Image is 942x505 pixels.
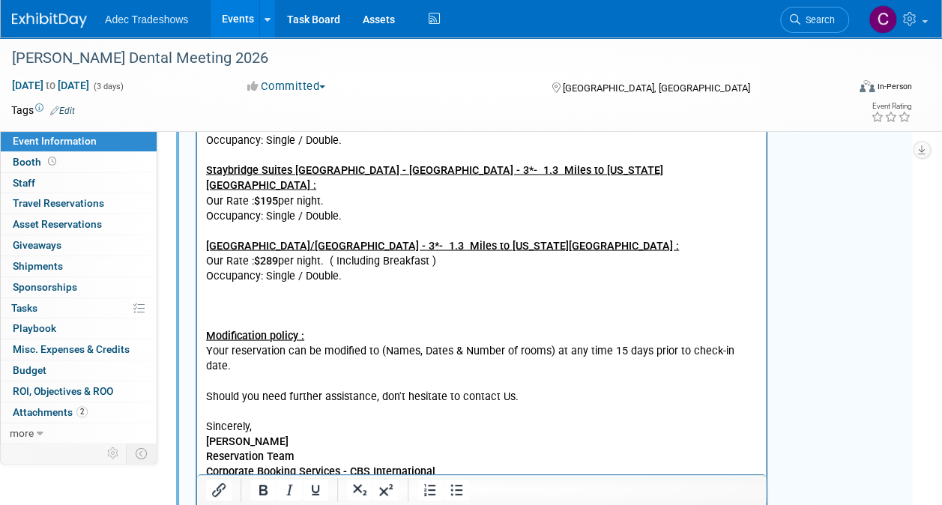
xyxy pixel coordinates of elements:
span: Playbook [13,322,56,334]
span: Budget [13,364,46,376]
b: $299 [57,368,81,381]
span: Attachments [13,406,88,418]
td: Toggle Event Tabs [127,444,157,463]
a: [PERSON_NAME] Housing powered by Eventsphere [166,37,411,49]
p: Hotel link: Book your hotel room(s) through . One priority point is applied upon completion of yo... [9,6,561,66]
b: $125 [57,157,81,170]
p: Occupancy: Single / Double. [9,307,561,322]
p: Occupancy: Single / Double. [9,247,561,261]
p: Occupancy: Single / Double. [9,382,561,397]
b: $299 [57,97,81,109]
span: Sponsorships [13,281,77,293]
span: (3 days) [92,82,124,91]
span: Shipments [13,260,63,272]
a: Misc. Expenses & Credits [1,339,157,360]
u: Holiday Inn Express & Suites [GEOGRAPHIC_DATA] - 3*- 1.2 Miles to [US_STATE][GEOGRAPHIC_DATA] : [9,473,512,486]
u: [GEOGRAPHIC_DATA] - 2*- 0.8 Miles to [US_STATE][GEOGRAPHIC_DATA] : [9,142,367,155]
b: $289 [57,428,81,441]
span: Booth [13,156,59,168]
a: ROI, Objectives & ROO [1,381,157,402]
span: [DATE] [DATE] [11,79,90,92]
td: Tags [11,103,75,118]
span: to [43,79,58,91]
a: more [1,423,157,444]
span: 2 [76,406,88,417]
div: Event Rating [871,103,911,110]
u: 3 [511,202,517,215]
span: Asset Reservations [13,218,102,230]
b: $209 [57,232,81,245]
img: ExhibitDay [12,13,87,28]
a: Giveaways [1,235,157,255]
p: Our Rate : per night. [9,367,561,382]
a: Staff [1,173,157,193]
a: Asset Reservations [1,214,157,235]
span: Search [800,14,835,25]
b: $285 [57,489,81,501]
span: more [10,427,34,439]
a: Search [780,7,849,33]
p: Our Rate : per night. [9,291,561,306]
a: Tasks [1,298,157,318]
a: Travel Reservations [1,193,157,214]
u: The [GEOGRAPHIC_DATA], Tapestry Collection by [PERSON_NAME] - 4*- 1.2 Miles to [US_STATE][GEOGRAP... [9,338,480,366]
b: $279 [57,292,81,305]
span: [GEOGRAPHIC_DATA], [GEOGRAPHIC_DATA] [563,82,750,94]
div: In-Person [877,81,912,92]
div: [PERSON_NAME] Dental Meeting 2026 [7,45,835,72]
a: Edit [50,106,75,116]
button: Superscript [373,480,399,501]
a: Shipments [1,256,157,276]
button: Italic [277,480,302,501]
button: Bullet list [444,480,469,501]
a: Hotel Rates - [PERSON_NAME][DOMAIN_NAME] [55,7,284,19]
img: Carol Schmidlin [869,5,897,34]
p: Our Rate : per night. ( Including Breakfast ) [9,232,561,247]
p: Our Rate : per night. ( Including Breakfast ) [9,157,561,172]
div: Event Format [781,78,912,100]
span: Giveaways [13,239,61,251]
button: Bold [250,480,276,501]
a: Event Information [1,131,157,151]
p: Occupancy: Single / Double. [9,172,561,187]
span: Booth not reserved yet [45,156,59,167]
a: Playbook [1,318,157,339]
u: [GEOGRAPHIC_DATA] [GEOGRAPHIC_DATA] - [US_STATE][GEOGRAPHIC_DATA] - [GEOGRAPHIC_DATA] - [9,202,511,215]
button: Underline [303,480,328,501]
span: Staff [13,177,35,189]
p: Occupancy: Single / Double. [9,112,561,127]
a: Booth [1,152,157,172]
a: Budget [1,360,157,381]
u: [GEOGRAPHIC_DATA]- 3*- 1.1 Miles to [US_STATE][GEOGRAPHIC_DATA] : [9,277,364,290]
span: Travel Reservations [13,197,104,209]
img: Format-Inperson.png [860,80,875,92]
button: Subscript [347,480,372,501]
p: Our Rate : per night. [9,96,561,111]
p: Our Rate : per night. ( Including Breakfast ) [9,488,561,503]
a: Attachments2 [1,402,157,423]
button: Insert/edit link [206,480,232,501]
u: Hyatt Regency Atlanta - 4*- 1.2 Miles to [US_STATE][GEOGRAPHIC_DATA] : [9,413,378,426]
a: Sponsorships [1,277,157,297]
span: Event Information [13,135,97,147]
td: Personalize Event Tab Strip [100,444,127,463]
span: Adec Tradeshows [105,13,188,25]
button: Committed [242,79,331,94]
span: Tasks [11,302,37,314]
u: [GEOGRAPHIC_DATA] [GEOGRAPHIC_DATA] - 4*- 0.7 Miles to [US_STATE][GEOGRAPHIC_DATA] : [9,82,480,94]
span: ROI, Objectives & ROO [13,385,113,397]
p: Our Rate : per night. [9,427,561,442]
button: Numbered list [417,480,443,501]
p: Occupancy: Single / Double. [9,442,561,457]
span: Misc. Expenses & Credits [13,343,130,355]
